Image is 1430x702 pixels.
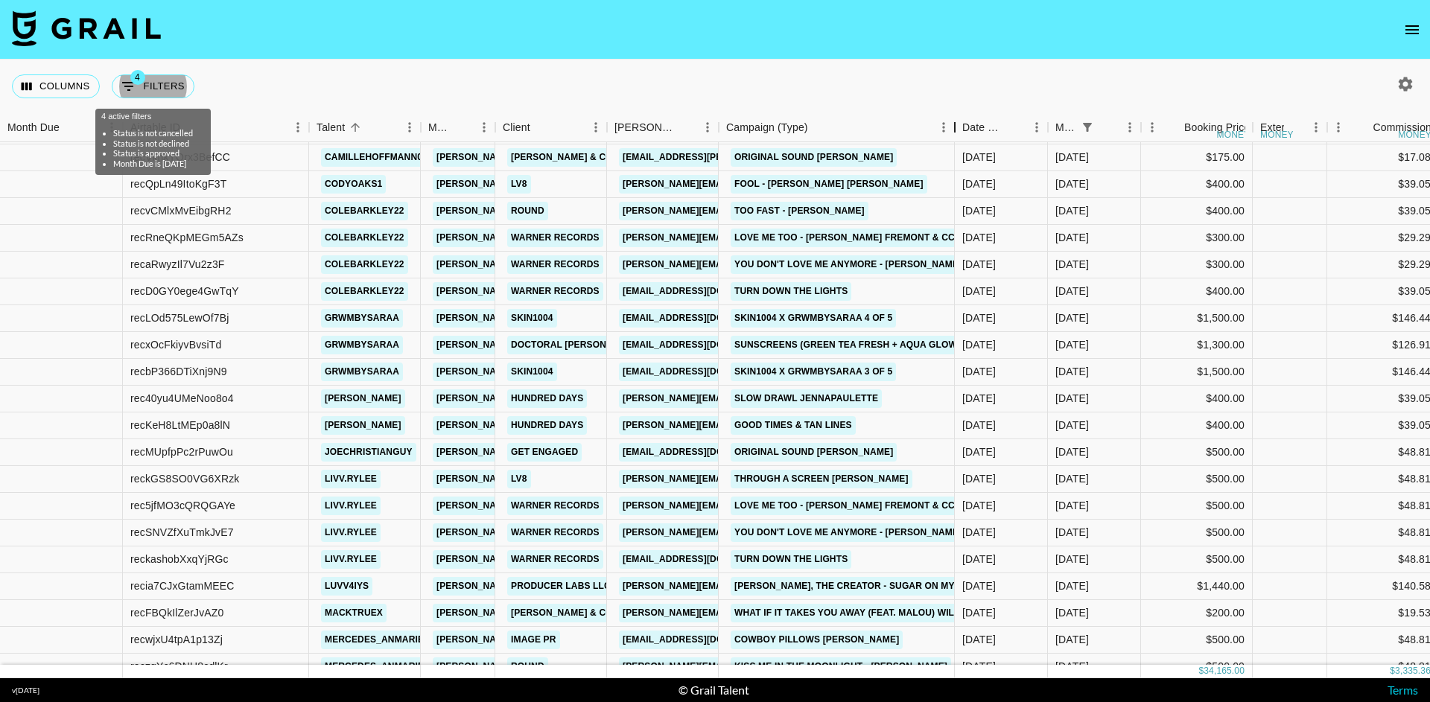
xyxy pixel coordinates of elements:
[433,336,676,354] a: [PERSON_NAME][EMAIL_ADDRESS][DOMAIN_NAME]
[321,550,381,569] a: livv.rylee
[130,552,229,567] div: reckashobXxqYjRGc
[1141,171,1253,198] div: $400.00
[433,604,676,622] a: [PERSON_NAME][EMAIL_ADDRESS][DOMAIN_NAME]
[679,683,749,698] div: © Grail Talent
[101,112,205,169] div: 4 active filters
[1055,552,1089,567] div: Aug '25
[1077,117,1098,138] button: Show filters
[962,632,996,647] div: 7/22/2025
[433,416,676,435] a: [PERSON_NAME][EMAIL_ADDRESS][DOMAIN_NAME]
[113,159,193,169] li: Month Due is [DATE]
[1163,117,1184,138] button: Sort
[731,175,927,194] a: Fool - [PERSON_NAME] [PERSON_NAME]
[619,148,862,167] a: [EMAIL_ADDRESS][PERSON_NAME][DOMAIN_NAME]
[433,523,676,542] a: [PERSON_NAME][EMAIL_ADDRESS][DOMAIN_NAME]
[1077,117,1098,138] div: 1 active filter
[619,363,786,381] a: [EMAIL_ADDRESS][DOMAIN_NAME]
[507,202,548,220] a: Round
[726,113,808,142] div: Campaign (Type)
[1055,257,1089,272] div: Aug '25
[731,363,896,381] a: SKIN1004 x grwmbysaraa 3 of 5
[1390,665,1395,677] div: $
[1352,117,1373,138] button: Sort
[962,113,1005,142] div: Date Created
[1388,683,1418,697] a: Terms
[428,113,452,142] div: Manager
[1055,310,1089,325] div: Aug '25
[731,255,1009,274] a: You Don't Love Me Anymore - [PERSON_NAME] & CCREV
[619,604,938,622] a: [PERSON_NAME][EMAIL_ADDRESS][PERSON_NAME][DOMAIN_NAME]
[130,230,244,245] div: recRneQKpMEGm5AZs
[1141,144,1253,171] div: $175.00
[433,255,676,274] a: [PERSON_NAME][EMAIL_ADDRESS][DOMAIN_NAME]
[130,498,235,513] div: rec5jfMO3cQRQGAYe
[1198,665,1204,677] div: $
[731,631,903,649] a: Cowboy Pillows [PERSON_NAME]
[433,497,676,515] a: [PERSON_NAME][EMAIL_ADDRESS][DOMAIN_NAME]
[962,391,996,406] div: 7/31/2025
[1141,412,1253,439] div: $400.00
[421,113,495,142] div: Manager
[731,148,897,167] a: original sound [PERSON_NAME]
[130,471,240,486] div: reckGS8SO0VG6XRzk
[130,176,226,191] div: recQpLn49ItoKgF3T
[503,113,530,142] div: Client
[433,577,676,596] a: [PERSON_NAME][EMAIL_ADDRESS][DOMAIN_NAME]
[433,202,676,220] a: [PERSON_NAME][EMAIL_ADDRESS][DOMAIN_NAME]
[1055,605,1089,620] div: Aug '25
[433,175,676,194] a: [PERSON_NAME][EMAIL_ADDRESS][DOMAIN_NAME]
[507,523,603,542] a: Warner Records
[1055,659,1089,674] div: Aug '25
[962,471,996,486] div: 8/15/2025
[1141,305,1253,332] div: $1,500.00
[507,336,645,354] a: Doctoral [PERSON_NAME]
[676,117,696,138] button: Sort
[1217,130,1251,139] div: money
[1141,466,1253,493] div: $500.00
[1141,225,1253,252] div: $300.00
[1005,117,1026,138] button: Sort
[507,604,637,622] a: [PERSON_NAME] & Co LLC
[321,657,433,676] a: mercedes_anmarie_
[321,523,381,542] a: livv.rylee
[130,444,233,459] div: recMUpfpPc2rPuwOu
[962,230,996,245] div: 8/7/2025
[507,657,548,676] a: Round
[619,202,862,220] a: [PERSON_NAME][EMAIL_ADDRESS][DOMAIN_NAME]
[507,416,587,435] a: Hundred Days
[731,202,868,220] a: Too Fast - [PERSON_NAME]
[507,470,531,488] a: LV8
[962,284,996,299] div: 8/2/2025
[321,282,408,301] a: colebarkley22
[1055,444,1089,459] div: Aug '25
[1141,520,1253,546] div: $500.00
[1141,278,1253,305] div: $400.00
[1141,116,1163,138] button: Menu
[507,282,603,301] a: Warner Records
[123,113,309,142] div: Airtable ID
[1141,359,1253,386] div: $1,500.00
[1055,176,1089,191] div: Aug '25
[113,148,193,159] li: Status is approved
[452,117,473,138] button: Sort
[1026,116,1048,138] button: Menu
[321,202,408,220] a: colebarkley22
[507,255,603,274] a: Warner Records
[1327,116,1350,138] button: Menu
[309,113,421,142] div: Talent
[619,631,786,649] a: [EMAIL_ADDRESS][DOMAIN_NAME]
[130,337,221,352] div: recxOcFkiyvBvsiTd
[130,391,234,406] div: rec40yu4UMeNoo8o4
[130,70,145,85] span: 4
[962,605,996,620] div: 7/31/2025
[962,659,996,674] div: 7/30/2025
[619,309,786,328] a: [EMAIL_ADDRESS][DOMAIN_NAME]
[345,117,366,138] button: Sort
[130,364,227,379] div: recbP366DTiXnj9N9
[1055,203,1089,218] div: Aug '25
[130,257,225,272] div: recaRwyzIl7Vu2z3F
[731,443,897,462] a: original sound [PERSON_NAME]
[1141,627,1253,654] div: $500.00
[1141,600,1253,627] div: $200.00
[321,631,433,649] a: mercedes_anmarie_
